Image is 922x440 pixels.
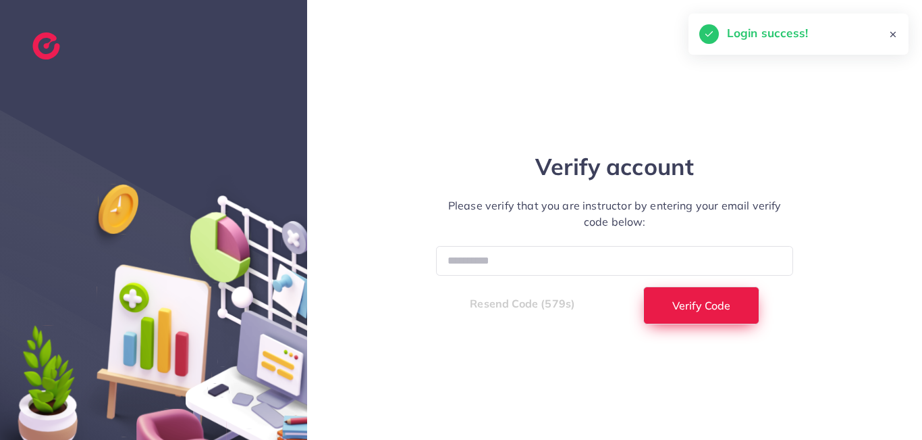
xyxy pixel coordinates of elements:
span: Verify Code [672,300,730,311]
p: Please verify that you are instructor by entering your email verify code below: [436,197,794,230]
h5: Login success! [727,24,808,42]
img: logo [32,32,60,59]
button: Verify Code [643,287,759,324]
h1: Verify account [436,153,794,181]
